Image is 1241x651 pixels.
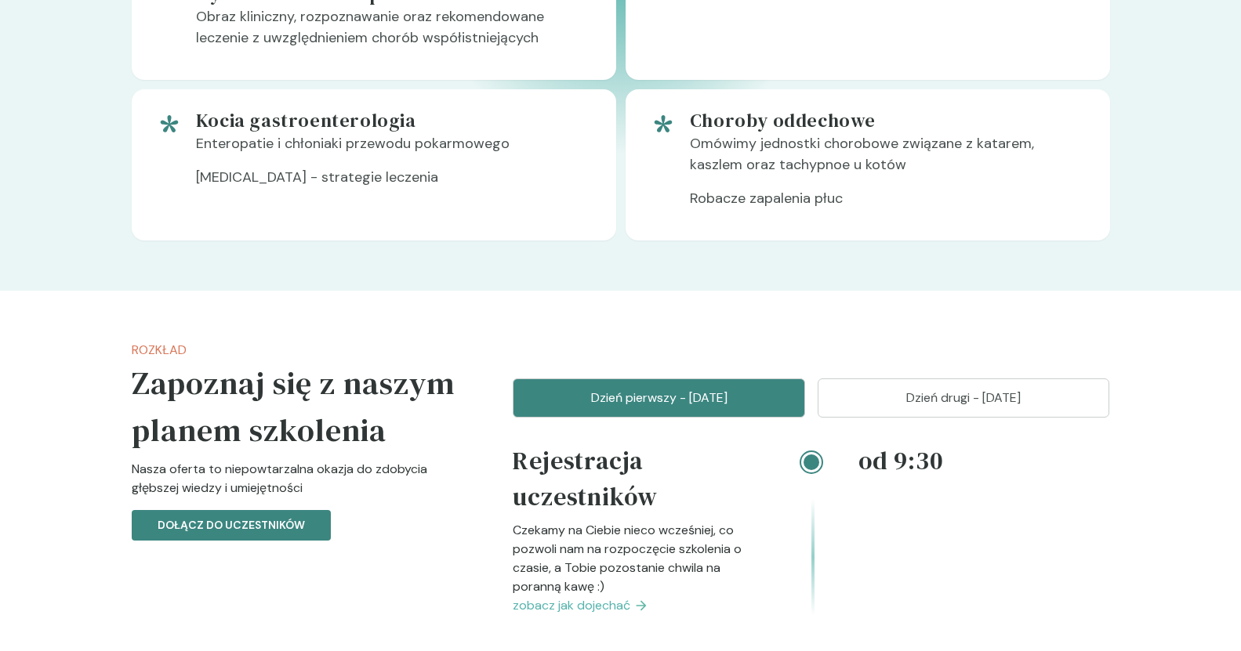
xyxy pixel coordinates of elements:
h4: od 9:30 [858,443,1110,479]
a: zobacz jak dojechać [513,596,764,615]
h5: Kocia gastroenterologia [196,108,591,133]
button: Dzień drugi - [DATE] [818,378,1110,418]
button: Dzień pierwszy - [DATE] [513,378,805,418]
p: Rozkład [132,341,463,360]
p: Dzień drugi - [DATE] [837,389,1090,407]
p: Enteropatie i chłoniaki przewodu pokarmowego [196,133,591,167]
p: Dołącz do uczestników [158,517,305,533]
p: Obraz kliniczny, rozpoznawanie oraz rekomendowane leczenie z uwzględnieniem chorób współistniejących [196,6,591,61]
button: Dołącz do uczestników [132,510,331,541]
h4: Rejestracja uczestników [513,443,764,521]
a: Dołącz do uczestników [132,516,331,533]
p: Robacze zapalenia płuc [690,188,1085,222]
span: zobacz jak dojechać [513,596,630,615]
p: Nasza oferta to niepowtarzalna okazja do zdobycia głębszej wiedzy i umiejętności [132,460,463,510]
h5: Choroby oddechowe [690,108,1085,133]
p: [MEDICAL_DATA] - strategie leczenia [196,167,591,201]
p: Czekamy na Ciebie nieco wcześniej, co pozwoli nam na rozpoczęcie szkolenia o czasie, a Tobie pozo... [513,521,764,596]
p: Dzień pierwszy - [DATE] [532,389,786,407]
p: Omówimy jednostki chorobowe związane z katarem, kaszlem oraz tachypnoe u kotów [690,133,1085,188]
h5: Zapoznaj się z naszym planem szkolenia [132,360,463,454]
